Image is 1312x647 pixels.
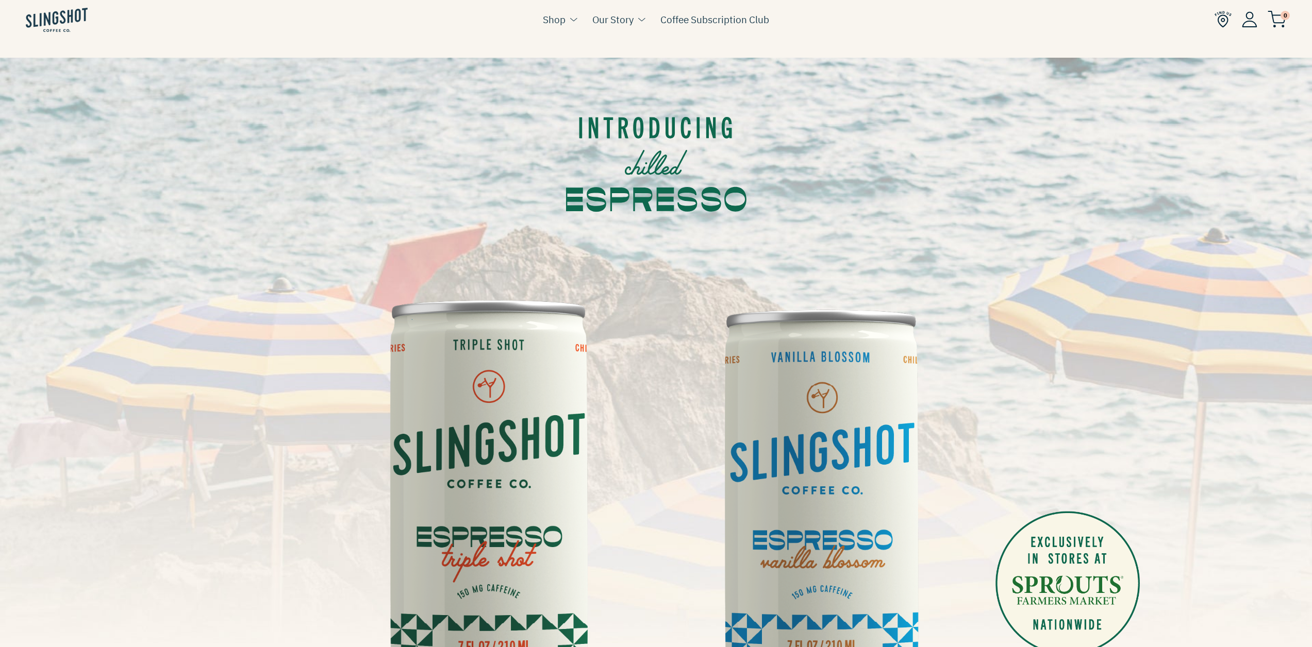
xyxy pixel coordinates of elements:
[566,65,746,250] img: intro.svg__PID:948df2cb-ef34-4dd7-a140-f54439bfbc6a
[1268,11,1286,28] img: cart
[660,12,769,27] a: Coffee Subscription Club
[592,12,634,27] a: Our Story
[1215,11,1232,28] img: Find Us
[1281,11,1290,20] span: 0
[1268,13,1286,26] a: 0
[1242,11,1257,27] img: Account
[543,12,566,27] a: Shop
